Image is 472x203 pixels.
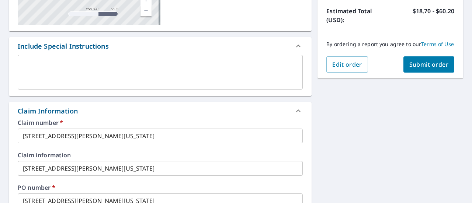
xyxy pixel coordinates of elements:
[403,56,455,73] button: Submit order
[332,60,362,69] span: Edit order
[9,37,312,55] div: Include Special Instructions
[18,106,78,116] div: Claim Information
[9,102,312,120] div: Claim Information
[421,41,454,48] a: Terms of Use
[140,5,152,16] a: Current Level 17, Zoom Out
[326,41,454,48] p: By ordering a report you agree to our
[326,56,368,73] button: Edit order
[326,7,390,24] p: Estimated Total (USD):
[413,7,454,24] p: $18.70 - $60.20
[18,185,303,190] label: PO number
[409,60,449,69] span: Submit order
[18,152,303,158] label: Claim information
[18,120,303,126] label: Claim number
[18,41,109,51] div: Include Special Instructions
